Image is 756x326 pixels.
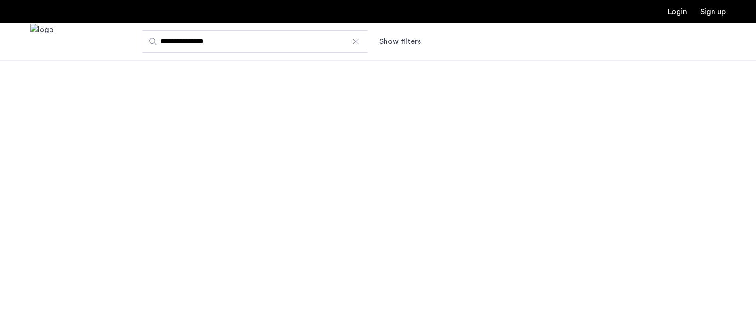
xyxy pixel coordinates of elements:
[30,24,54,59] a: Cazamio Logo
[668,8,687,16] a: Login
[700,8,726,16] a: Registration
[142,30,368,53] input: Apartment Search
[379,36,421,47] button: Show or hide filters
[30,24,54,59] img: logo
